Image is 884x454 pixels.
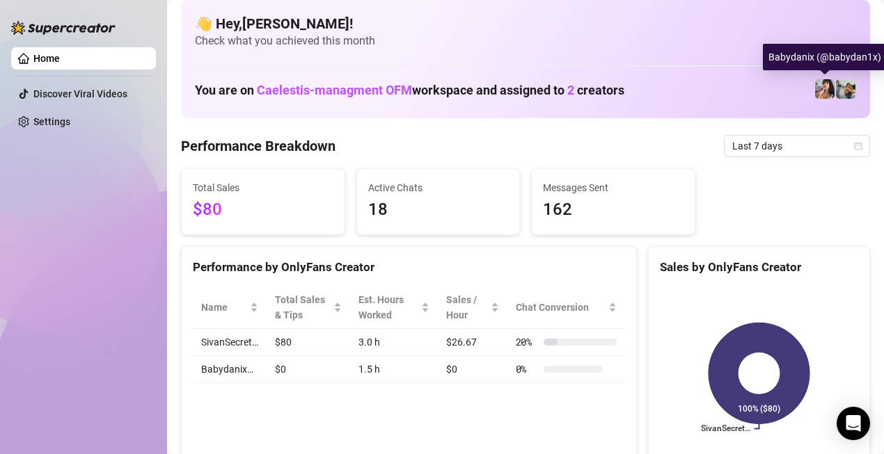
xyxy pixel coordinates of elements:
[267,286,350,329] th: Total Sales & Tips
[543,197,684,223] span: 162
[815,79,835,99] img: Babydanix
[267,356,350,383] td: $0
[543,180,684,195] span: Messages Sent
[257,83,412,97] span: Caelestis-managment OFM
[33,116,70,127] a: Settings
[660,258,858,277] div: Sales by OnlyFans Creator
[516,334,538,350] span: 20 %
[195,14,856,33] h4: 👋 Hey, [PERSON_NAME] !
[267,329,350,356] td: $80
[33,88,127,99] a: Discover Viral Videos
[193,197,333,223] span: $80
[700,424,750,434] text: SivanSecret…
[438,356,507,383] td: $0
[358,292,418,323] div: Est. Hours Worked
[438,286,507,329] th: Sales / Hour
[350,356,438,383] td: 1.5 h
[193,258,625,277] div: Performance by OnlyFans Creator
[201,300,247,315] span: Name
[33,53,60,64] a: Home
[854,142,862,150] span: calendar
[732,136,862,156] span: Last 7 days
[193,329,267,356] td: SivanSecret…
[507,286,625,329] th: Chat Conversion
[567,83,574,97] span: 2
[368,197,509,223] span: 18
[193,286,267,329] th: Name
[446,292,487,323] span: Sales / Hour
[195,33,856,49] span: Check what you achieved this month
[193,180,333,195] span: Total Sales
[836,79,855,99] img: SivanSecret
[516,300,606,315] span: Chat Conversion
[11,21,116,35] img: logo-BBDzfeDw.svg
[438,329,507,356] td: $26.67
[275,292,331,323] span: Total Sales & Tips
[516,362,538,377] span: 0 %
[368,180,509,195] span: Active Chats
[837,407,870,440] div: Open Intercom Messenger
[350,329,438,356] td: 3.0 h
[181,136,336,156] h4: Performance Breakdown
[195,83,624,98] h1: You are on workspace and assigned to creators
[193,356,267,383] td: Babydanix…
